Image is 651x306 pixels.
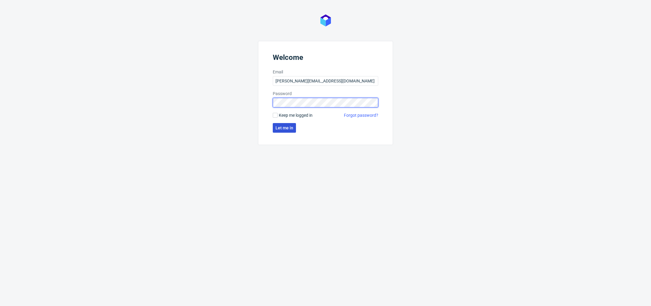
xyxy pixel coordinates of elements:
[344,112,378,118] a: Forgot password?
[273,123,296,133] button: Let me in
[273,76,378,86] input: you@youremail.com
[273,53,378,64] header: Welcome
[273,69,378,75] label: Email
[279,112,313,118] span: Keep me logged in
[273,91,378,97] label: Password
[275,126,293,130] span: Let me in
